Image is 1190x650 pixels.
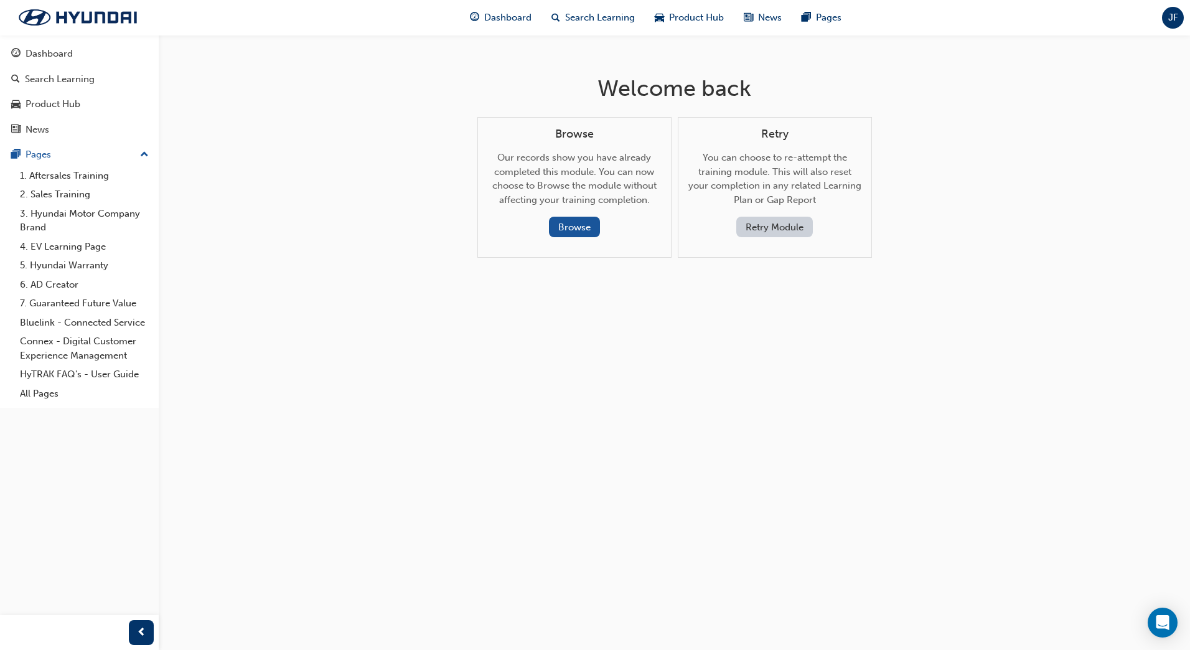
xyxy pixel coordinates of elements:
a: car-iconProduct Hub [645,5,734,31]
button: JF [1162,7,1184,29]
button: Browse [549,217,600,237]
div: Product Hub [26,97,80,111]
h1: Welcome back [477,75,872,102]
span: Product Hub [669,11,724,25]
img: Trak [6,4,149,31]
a: 7. Guaranteed Future Value [15,294,154,313]
span: news-icon [744,10,753,26]
div: You can choose to re-attempt the training module. This will also reset your completion in any rel... [688,128,861,238]
h4: Retry [688,128,861,141]
div: Search Learning [25,72,95,87]
button: DashboardSearch LearningProduct HubNews [5,40,154,143]
a: 3. Hyundai Motor Company Brand [15,204,154,237]
div: Open Intercom Messenger [1148,608,1178,638]
div: Dashboard [26,47,73,61]
a: 1. Aftersales Training [15,166,154,186]
a: Dashboard [5,42,154,65]
a: guage-iconDashboard [460,5,541,31]
span: News [758,11,782,25]
span: Pages [816,11,841,25]
a: News [5,118,154,141]
a: search-iconSearch Learning [541,5,645,31]
a: Bluelink - Connected Service [15,313,154,332]
span: search-icon [551,10,560,26]
span: guage-icon [470,10,479,26]
span: up-icon [140,147,149,163]
button: Pages [5,143,154,166]
span: guage-icon [11,49,21,60]
span: car-icon [11,99,21,110]
a: Product Hub [5,93,154,116]
div: Pages [26,148,51,162]
span: news-icon [11,125,21,136]
span: search-icon [11,74,20,85]
div: News [26,123,49,137]
a: news-iconNews [734,5,792,31]
span: prev-icon [137,625,146,641]
h4: Browse [488,128,661,141]
span: car-icon [655,10,664,26]
span: JF [1168,11,1178,25]
a: HyTRAK FAQ's - User Guide [15,365,154,384]
a: 6. AD Creator [15,275,154,294]
a: All Pages [15,384,154,403]
span: Search Learning [565,11,635,25]
span: pages-icon [11,149,21,161]
button: Retry Module [736,217,813,237]
a: Search Learning [5,68,154,91]
a: pages-iconPages [792,5,851,31]
span: pages-icon [802,10,811,26]
a: Connex - Digital Customer Experience Management [15,332,154,365]
div: Our records show you have already completed this module. You can now choose to Browse the module ... [488,128,661,238]
a: 5. Hyundai Warranty [15,256,154,275]
span: Dashboard [484,11,532,25]
a: 2. Sales Training [15,185,154,204]
a: 4. EV Learning Page [15,237,154,257]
